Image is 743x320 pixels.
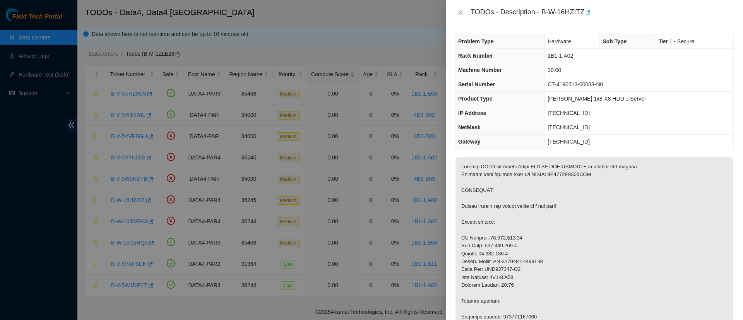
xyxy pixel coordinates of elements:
span: Sub Type [603,38,627,44]
span: 30:00 [548,67,561,73]
span: Hardware [548,38,571,44]
span: Gateway [458,139,481,145]
span: [TECHNICAL_ID] [548,139,590,145]
span: Product Type [458,96,492,102]
span: Tier 1 - Secure [659,38,694,44]
span: Problem Type [458,38,494,44]
span: Machine Number [458,67,502,73]
span: Rack Number [458,53,493,59]
span: 1B1-1.A02 [548,53,573,59]
span: [TECHNICAL_ID] [548,124,590,130]
span: [PERSON_NAME] 1x8-X8 HDD-J Server [548,96,646,102]
span: [TECHNICAL_ID] [548,110,590,116]
span: NetMask [458,124,481,130]
button: Close [455,9,466,16]
span: IP Address [458,110,486,116]
span: close [457,9,464,15]
span: Serial Number [458,81,495,87]
div: TODOs - Description - B-W-16HZITZ [471,6,734,19]
span: CT-4190513-00083-N0 [548,81,603,87]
